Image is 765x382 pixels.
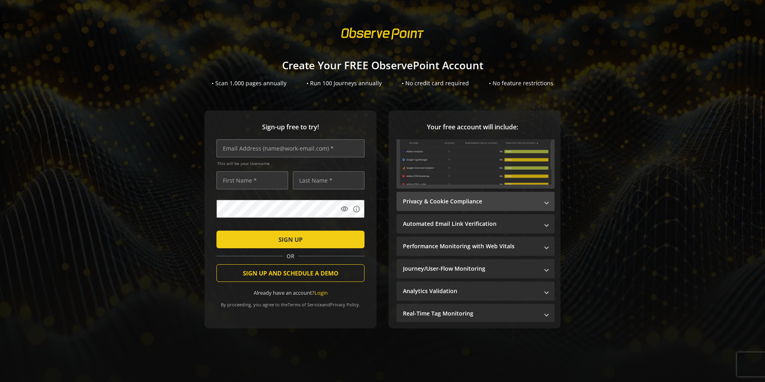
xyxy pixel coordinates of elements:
[402,79,469,87] div: • No credit card required
[397,123,549,132] span: Your free account will include:
[217,161,364,166] span: This will be your Username
[216,289,364,297] div: Already have an account?
[278,232,302,247] span: SIGN UP
[397,281,555,301] mat-expansion-panel-header: Analytics Validation
[489,79,553,87] div: • No feature restrictions
[397,192,555,211] mat-expansion-panel-header: Privacy & Cookie Compliance
[283,252,298,260] span: OR
[397,237,555,256] mat-expansion-panel-header: Performance Monitoring with Web Vitals
[216,264,364,282] button: SIGN UP AND SCHEDULE A DEMO
[352,205,360,213] mat-icon: info
[293,171,364,189] input: Last Name *
[403,310,539,318] mat-panel-title: Real-Time Tag Monitoring
[397,259,555,278] mat-expansion-panel-header: Journey/User-Flow Monitoring
[306,79,382,87] div: • Run 100 Journeys annually
[216,296,364,308] div: By proceeding, you agree to the and .
[243,266,338,280] span: SIGN UP AND SCHEDULE A DEMO
[330,302,359,308] a: Privacy Policy
[403,220,539,228] mat-panel-title: Automated Email Link Verification
[403,265,539,273] mat-panel-title: Journey/User-Flow Monitoring
[216,171,288,189] input: First Name *
[212,79,286,87] div: • Scan 1,000 pages annually
[314,289,328,296] a: Login
[403,287,539,295] mat-panel-title: Analytics Validation
[216,139,364,157] input: Email Address (name@work-email.com) *
[288,302,322,308] a: Terms of Service
[397,304,555,323] mat-expansion-panel-header: Real-Time Tag Monitoring
[340,205,348,213] mat-icon: visibility
[397,214,555,233] mat-expansion-panel-header: Automated Email Link Verification
[403,197,539,205] mat-panel-title: Privacy & Cookie Compliance
[400,132,551,185] img: Sitewide Inventory & Monitoring
[403,242,539,250] mat-panel-title: Performance Monitoring with Web Vitals
[216,231,364,248] button: SIGN UP
[216,123,364,132] span: Sign-up free to try!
